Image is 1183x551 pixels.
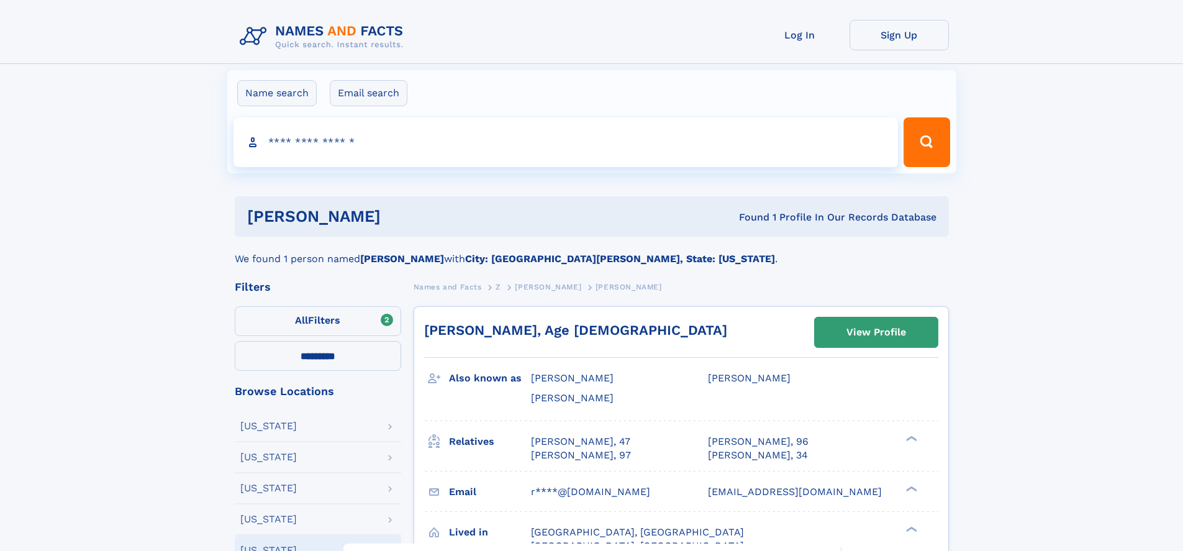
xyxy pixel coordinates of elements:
span: [PERSON_NAME] [531,372,614,384]
a: [PERSON_NAME], 96 [708,435,809,449]
a: [PERSON_NAME], 34 [708,449,808,462]
div: Filters [235,281,401,293]
span: [PERSON_NAME] [515,283,581,291]
a: View Profile [815,317,938,347]
label: Name search [237,80,317,106]
span: [PERSON_NAME] [708,372,791,384]
label: Email search [330,80,407,106]
span: [GEOGRAPHIC_DATA], [GEOGRAPHIC_DATA] [531,526,744,538]
div: ❯ [903,525,918,533]
a: [PERSON_NAME] [515,279,581,294]
div: [US_STATE] [240,483,297,493]
div: We found 1 person named with . [235,237,949,266]
a: Names and Facts [414,279,482,294]
a: Sign Up [850,20,949,50]
a: [PERSON_NAME], 97 [531,449,631,462]
h3: Relatives [449,431,531,452]
div: ❯ [903,485,918,493]
div: [US_STATE] [240,421,297,431]
span: [PERSON_NAME] [596,283,662,291]
b: [PERSON_NAME] [360,253,444,265]
div: Found 1 Profile In Our Records Database [560,211,936,224]
span: Z [496,283,501,291]
button: Search Button [904,117,950,167]
div: ❯ [903,434,918,442]
img: Logo Names and Facts [235,20,414,53]
h1: [PERSON_NAME] [247,209,560,224]
div: [US_STATE] [240,452,297,462]
div: [US_STATE] [240,514,297,524]
h3: Lived in [449,522,531,543]
h3: Email [449,481,531,503]
a: Z [496,279,501,294]
label: Filters [235,306,401,336]
input: search input [233,117,899,167]
span: [PERSON_NAME] [531,392,614,404]
a: [PERSON_NAME], 47 [531,435,630,449]
div: View Profile [846,318,906,347]
a: Log In [750,20,850,50]
span: All [295,314,308,326]
h3: Also known as [449,368,531,389]
span: [EMAIL_ADDRESS][DOMAIN_NAME] [708,486,882,498]
b: City: [GEOGRAPHIC_DATA][PERSON_NAME], State: [US_STATE] [465,253,775,265]
a: [PERSON_NAME], Age [DEMOGRAPHIC_DATA] [424,322,727,338]
div: Browse Locations [235,386,401,397]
